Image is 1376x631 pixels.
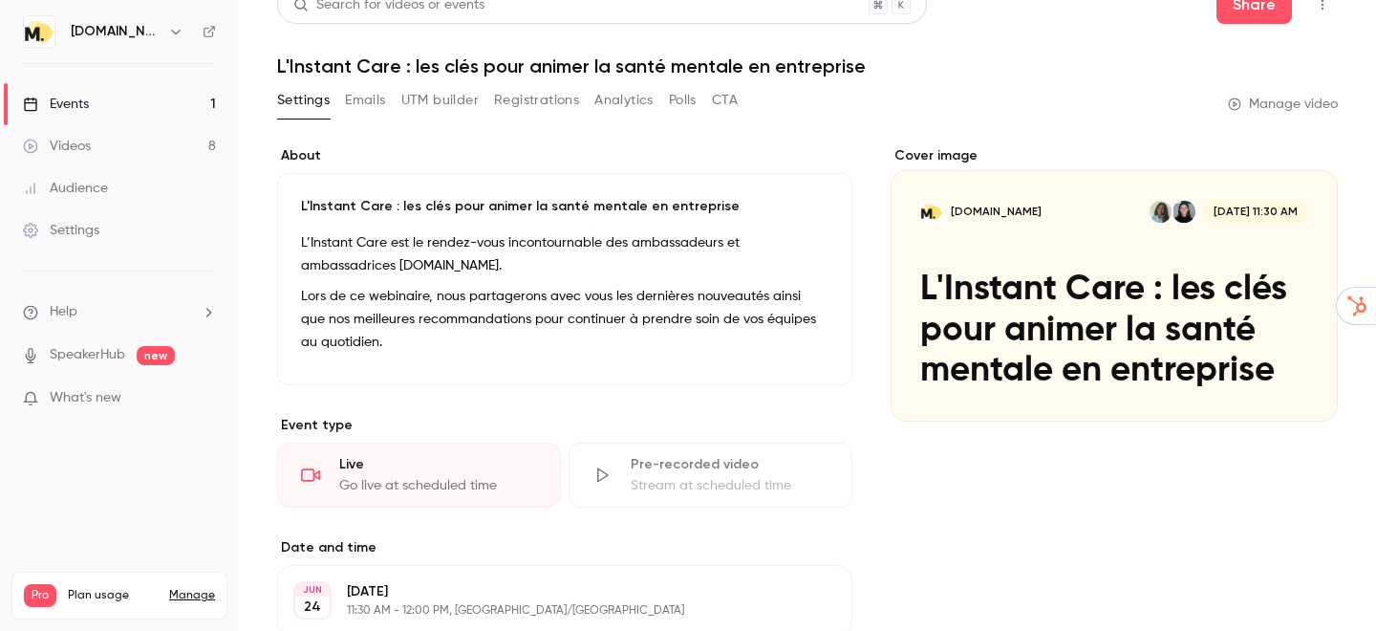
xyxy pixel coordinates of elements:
div: Events [23,95,89,114]
div: JUN [295,583,330,597]
div: Stream at scheduled time [631,476,828,495]
li: help-dropdown-opener [23,302,216,322]
a: SpeakerHub [50,345,125,365]
button: UTM builder [401,85,479,116]
div: Pre-recorded video [631,455,828,474]
button: Registrations [494,85,579,116]
p: [DATE] [347,582,751,601]
span: Help [50,302,77,322]
div: Live [339,455,537,474]
p: Event type [277,416,852,435]
section: Cover image [891,146,1338,422]
div: Pre-recorded videoStream at scheduled time [569,443,852,508]
p: L'Instant Care : les clés pour animer la santé mentale en entreprise [301,197,828,216]
p: 11:30 AM - 12:00 PM, [GEOGRAPHIC_DATA]/[GEOGRAPHIC_DATA] [347,603,751,619]
label: Cover image [891,146,1338,165]
span: What's new [50,388,121,408]
a: Manage [169,588,215,603]
iframe: Noticeable Trigger [193,390,216,407]
label: About [277,146,852,165]
p: L’Instant Care est le rendez-vous incontournable des ambassadeurs et ambassadrices [DOMAIN_NAME]. [301,231,828,277]
a: Manage video [1228,95,1338,114]
button: Emails [345,85,385,116]
button: Settings [277,85,330,116]
button: CTA [712,85,738,116]
img: moka.care [24,16,54,47]
p: 24 [304,598,321,617]
div: Audience [23,179,108,198]
h1: L'Instant Care : les clés pour animer la santé mentale en entreprise [277,54,1338,77]
div: Go live at scheduled time [339,476,537,495]
button: Analytics [594,85,654,116]
span: Pro [24,584,56,607]
p: Lors de ce webinaire, nous partagerons avec vous les dernières nouveautés ainsi que nos meilleure... [301,285,828,354]
label: Date and time [277,538,852,557]
span: Plan usage [68,588,158,603]
button: Polls [669,85,697,116]
div: Settings [23,221,99,240]
div: LiveGo live at scheduled time [277,443,561,508]
h6: [DOMAIN_NAME] [71,22,161,41]
div: Videos [23,137,91,156]
span: new [137,346,175,365]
